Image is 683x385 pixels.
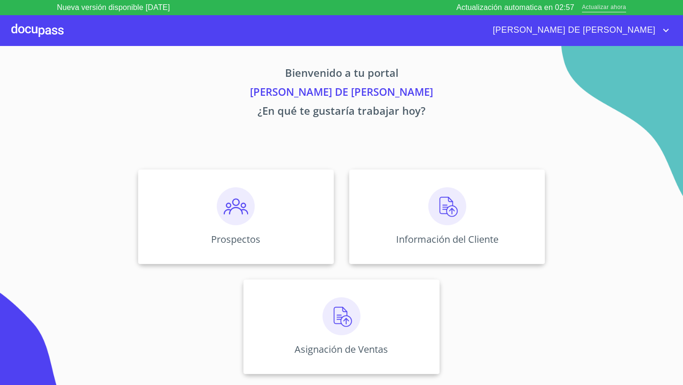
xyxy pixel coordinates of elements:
p: Asignación de Ventas [295,343,388,356]
span: Actualizar ahora [582,3,626,13]
p: Información del Cliente [396,233,498,246]
img: prospectos.png [217,187,255,225]
img: carga.png [428,187,466,225]
p: ¿En qué te gustaría trabajar hoy? [49,103,634,122]
p: Prospectos [211,233,260,246]
p: Actualización automatica en 02:57 [456,2,574,13]
button: account of current user [486,23,672,38]
p: Nueva versión disponible [DATE] [57,2,170,13]
p: [PERSON_NAME] DE [PERSON_NAME] [49,84,634,103]
img: carga.png [323,297,360,335]
p: Bienvenido a tu portal [49,65,634,84]
span: [PERSON_NAME] DE [PERSON_NAME] [486,23,660,38]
